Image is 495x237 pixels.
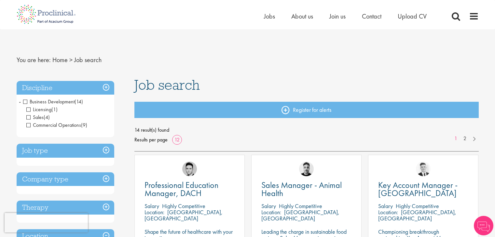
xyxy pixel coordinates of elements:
a: 12 [172,136,182,143]
p: [GEOGRAPHIC_DATA], [GEOGRAPHIC_DATA] [144,208,223,222]
a: Professional Education Manager, DACH [144,181,235,197]
img: Nicolas Daniel [416,162,431,176]
a: Join us [329,12,346,20]
a: Key Account Manager - [GEOGRAPHIC_DATA] [378,181,468,197]
p: Highly Competitive [279,202,322,210]
span: Licensing [26,106,51,113]
a: 1 [451,135,461,142]
p: [GEOGRAPHIC_DATA], [GEOGRAPHIC_DATA] [378,208,456,222]
h3: Therapy [17,201,114,215]
p: [GEOGRAPHIC_DATA], [GEOGRAPHIC_DATA] [261,208,339,222]
a: Sales Manager - Animal Health [261,181,351,197]
span: Key Account Manager - [GEOGRAPHIC_DATA] [378,179,458,199]
p: Highly Competitive [162,202,205,210]
span: (4) [44,114,50,121]
img: Connor Lynes [182,162,197,176]
a: Contact [362,12,381,20]
a: Jobs [264,12,275,20]
a: 2 [460,135,470,142]
span: Sales Manager - Animal Health [261,179,342,199]
h3: Job type [17,144,114,158]
span: (1) [51,106,58,113]
img: Dean Fisher [299,162,314,176]
a: breadcrumb link [52,56,68,64]
h3: Discipline [17,81,114,95]
span: Salary [144,202,159,210]
span: (14) [75,98,83,105]
a: Upload CV [398,12,427,20]
span: > [69,56,73,64]
span: Professional Education Manager, DACH [144,179,218,199]
span: Location: [378,208,398,216]
span: Job search [134,76,200,94]
iframe: reCAPTCHA [5,213,88,232]
span: Commercial Operations [26,122,81,128]
span: Salary [378,202,393,210]
span: Business Development [23,98,75,105]
span: Location: [144,208,164,216]
span: - [19,97,21,106]
a: About us [291,12,313,20]
h3: Company type [17,172,114,186]
span: Licensing [26,106,58,113]
span: Sales [26,114,44,121]
span: Job search [74,56,102,64]
span: Location: [261,208,281,216]
span: Results per page [134,135,168,145]
span: (9) [81,122,87,128]
span: Business Development [23,98,83,105]
span: Sales [26,114,50,121]
img: Chatbot [474,216,493,235]
span: Salary [261,202,276,210]
p: Highly Competitive [396,202,439,210]
span: 14 result(s) found [134,125,479,135]
span: Commercial Operations [26,122,87,128]
span: You are here: [17,56,51,64]
a: Register for alerts [134,102,479,118]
